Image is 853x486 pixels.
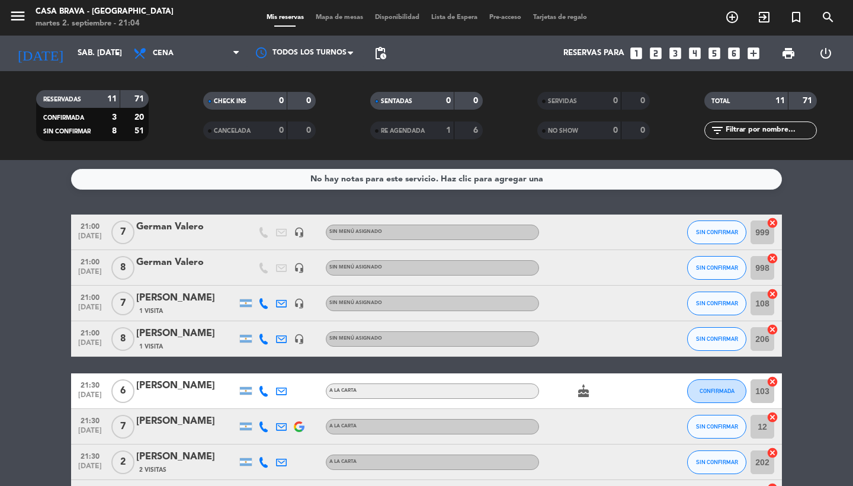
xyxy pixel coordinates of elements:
[75,378,105,391] span: 21:30
[329,229,382,234] span: Sin menú asignado
[75,462,105,476] span: [DATE]
[473,97,480,105] strong: 0
[548,128,578,134] span: NO SHOW
[279,97,284,105] strong: 0
[710,123,724,138] i: filter_list
[687,220,746,244] button: SIN CONFIRMAR
[310,172,543,186] div: No hay notas para este servicio. Haz clic para agregar una
[75,232,105,246] span: [DATE]
[819,46,833,60] i: power_settings_new
[329,265,382,270] span: Sin menú asignado
[527,14,593,21] span: Tarjetas de regalo
[75,219,105,232] span: 21:00
[111,292,134,315] span: 7
[803,97,814,105] strong: 71
[136,219,237,235] div: German Valero
[640,97,647,105] strong: 0
[696,423,738,430] span: SIN CONFIRMAR
[111,220,134,244] span: 7
[767,411,778,423] i: cancel
[136,290,237,306] div: [PERSON_NAME]
[563,49,624,58] span: Reservas para
[36,18,174,30] div: martes 2. septiembre - 21:04
[648,46,663,61] i: looks_two
[613,126,618,135] strong: 0
[112,127,117,135] strong: 8
[425,14,483,21] span: Lista de Espera
[696,459,738,465] span: SIN CONFIRMAR
[329,336,382,341] span: Sin menú asignado
[9,7,27,29] button: menu
[696,300,738,306] span: SIN CONFIRMAR
[789,10,803,24] i: turned_in_not
[134,95,146,103] strong: 71
[821,10,835,24] i: search
[687,450,746,474] button: SIN CONFIRMAR
[711,98,730,104] span: TOTAL
[310,14,369,21] span: Mapa de mesas
[294,263,304,273] i: headset_mic
[279,126,284,135] strong: 0
[75,290,105,303] span: 21:00
[696,264,738,271] span: SIN CONFIRMAR
[381,128,425,134] span: RE AGENDADA
[139,465,166,475] span: 2 Visitas
[75,427,105,440] span: [DATE]
[767,376,778,388] i: cancel
[746,46,761,61] i: add_box
[294,298,304,309] i: headset_mic
[75,303,105,317] span: [DATE]
[9,40,72,66] i: [DATE]
[111,450,134,474] span: 2
[696,229,738,235] span: SIN CONFIRMAR
[687,256,746,280] button: SIN CONFIRMAR
[687,379,746,403] button: CONFIRMADA
[473,126,480,135] strong: 6
[446,126,451,135] strong: 1
[139,342,163,351] span: 1 Visita
[696,335,738,342] span: SIN CONFIRMAR
[134,127,146,135] strong: 51
[640,126,647,135] strong: 0
[767,252,778,264] i: cancel
[43,115,84,121] span: CONFIRMADA
[75,325,105,339] span: 21:00
[294,421,304,432] img: google-logo.png
[136,255,237,270] div: German Valero
[214,98,246,104] span: CHECK INS
[628,46,644,61] i: looks_one
[261,14,310,21] span: Mis reservas
[329,459,357,464] span: A LA CARTA
[483,14,527,21] span: Pre-acceso
[329,388,357,393] span: A LA CARTA
[75,268,105,282] span: [DATE]
[687,292,746,315] button: SIN CONFIRMAR
[668,46,683,61] i: looks_3
[75,449,105,462] span: 21:30
[110,46,124,60] i: arrow_drop_down
[75,339,105,353] span: [DATE]
[446,97,451,105] strong: 0
[700,388,735,394] span: CONFIRMADA
[613,97,618,105] strong: 0
[36,6,174,18] div: Casa Brava - [GEOGRAPHIC_DATA]
[707,46,722,61] i: looks_5
[294,334,304,344] i: headset_mic
[807,36,844,71] div: LOG OUT
[139,306,163,316] span: 1 Visita
[153,49,174,57] span: Cena
[111,327,134,351] span: 8
[294,227,304,238] i: headset_mic
[576,384,591,398] i: cake
[329,300,382,305] span: Sin menú asignado
[136,378,237,394] div: [PERSON_NAME]
[373,46,387,60] span: pending_actions
[369,14,425,21] span: Disponibilidad
[136,449,237,465] div: [PERSON_NAME]
[75,391,105,405] span: [DATE]
[381,98,412,104] span: SENTADAS
[111,379,134,403] span: 6
[136,326,237,341] div: [PERSON_NAME]
[687,327,746,351] button: SIN CONFIRMAR
[767,217,778,229] i: cancel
